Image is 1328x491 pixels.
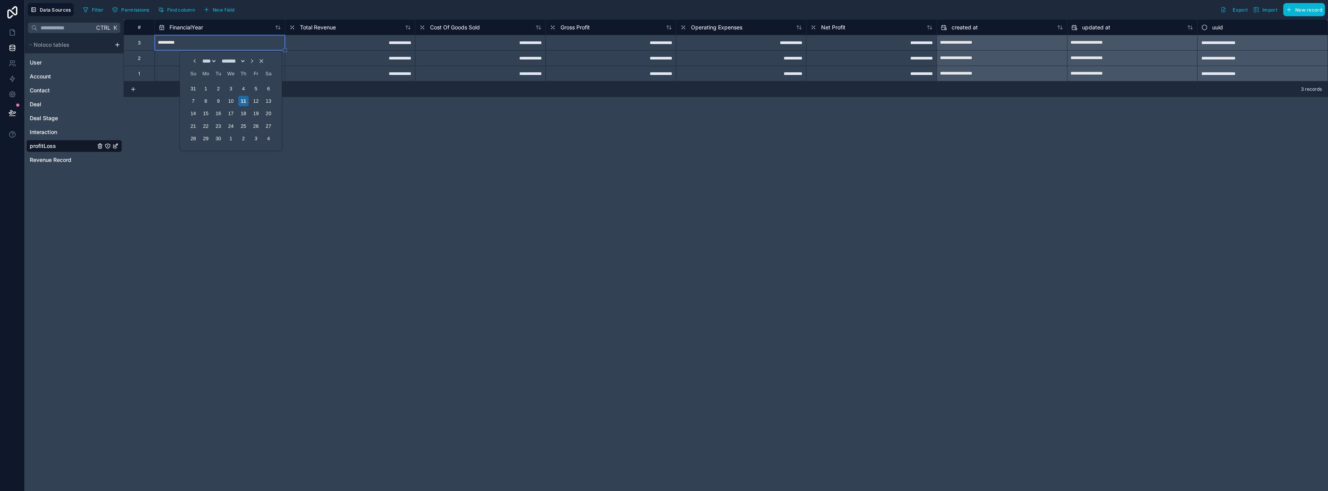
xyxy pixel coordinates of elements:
span: Net Profit [821,24,845,31]
div: Choose Friday, September 5th, 2025 [251,83,261,94]
span: K [112,25,118,31]
span: FinancialYear [169,24,203,31]
div: Choose Thursday, September 11th, 2025 [238,96,249,106]
span: Find column [167,7,195,13]
div: Sunday [188,68,198,79]
span: Deal Stage [30,114,58,122]
div: Choose Saturday, September 13th, 2025 [263,96,274,106]
div: Month September, 2025 [187,82,274,145]
span: Deal [30,100,41,108]
div: Choose Tuesday, September 16th, 2025 [213,108,224,119]
a: User [30,59,95,66]
div: Choose Sunday, September 28th, 2025 [188,133,198,144]
span: 3 records [1301,86,1322,92]
div: Tuesday [213,68,224,79]
span: Revenue Record [30,156,71,164]
div: Choose Tuesday, September 9th, 2025 [213,96,224,106]
div: Choose Friday, September 19th, 2025 [251,108,261,119]
div: Choose Saturday, October 4th, 2025 [263,133,274,144]
button: Permissions [109,4,152,15]
div: Choose Wednesday, September 17th, 2025 [225,108,236,119]
div: 1 [138,71,140,77]
div: Choose Friday, September 12th, 2025 [251,96,261,106]
div: Choose Wednesday, September 24th, 2025 [225,121,236,131]
button: New record [1283,3,1325,16]
div: Choose Thursday, September 18th, 2025 [238,108,249,119]
div: Choose Wednesday, September 3rd, 2025 [225,83,236,94]
span: uuid [1212,24,1223,31]
span: Total Revenue [300,24,336,31]
span: Filter [92,7,104,13]
div: Choose Saturday, September 6th, 2025 [263,83,274,94]
a: Permissions [109,4,155,15]
div: Friday [251,68,261,79]
div: Thursday [238,68,249,79]
a: Deal Stage [30,114,95,122]
span: created at [952,24,978,31]
div: Choose Monday, September 22nd, 2025 [201,121,211,131]
div: Choose Wednesday, September 10th, 2025 [225,96,236,106]
span: updated at [1082,24,1110,31]
div: Choose Tuesday, September 30th, 2025 [213,133,224,144]
div: Choose Monday, September 15th, 2025 [201,108,211,119]
a: Contact [30,87,95,94]
div: User [26,56,122,69]
div: Choose Thursday, October 2nd, 2025 [238,133,249,144]
span: Ctrl [95,23,111,32]
div: Choose Saturday, September 27th, 2025 [263,121,274,131]
div: Choose Sunday, September 21st, 2025 [188,121,198,131]
a: New record [1280,3,1325,16]
div: Monday [201,68,211,79]
span: Cost Of Goods Sold [430,24,480,31]
button: Find column [155,4,198,15]
span: New record [1295,7,1322,13]
span: Permissions [121,7,149,13]
div: Account [26,70,122,83]
span: User [30,59,42,66]
span: profitLoss [30,142,56,150]
button: Filter [80,4,107,15]
div: Choose Tuesday, September 23rd, 2025 [213,121,224,131]
div: 2 [138,55,141,61]
div: Revenue Record [26,154,122,166]
div: Choose Friday, September 26th, 2025 [251,121,261,131]
button: Data Sources [28,3,74,16]
div: Choose Sunday, September 7th, 2025 [188,96,198,106]
div: Choose Monday, September 8th, 2025 [201,96,211,106]
div: Interaction [26,126,122,138]
button: Export [1218,3,1250,16]
div: Choose Sunday, August 31st, 2025 [188,83,198,94]
div: Choose Monday, September 29th, 2025 [201,133,211,144]
span: Operating Expenses [691,24,742,31]
div: Deal [26,98,122,110]
div: Saturday [263,68,274,79]
button: Noloco tables [26,39,111,50]
button: Import [1250,3,1280,16]
a: Revenue Record [30,156,95,164]
span: New field [213,7,235,13]
div: Choose Date [185,55,277,148]
span: Noloco tables [34,41,69,49]
div: Choose Friday, October 3rd, 2025 [251,133,261,144]
span: Export [1233,7,1248,13]
a: Deal [30,100,95,108]
div: Choose Thursday, September 25th, 2025 [238,121,249,131]
div: Choose Tuesday, September 2nd, 2025 [213,83,224,94]
span: Data Sources [40,7,71,13]
div: # [130,24,149,30]
span: Gross Profit [561,24,590,31]
div: Choose Wednesday, October 1st, 2025 [225,133,236,144]
span: Import [1262,7,1277,13]
a: Interaction [30,128,95,136]
a: Account [30,73,95,80]
span: Contact [30,87,50,94]
div: Wednesday [225,68,236,79]
a: profitLoss [30,142,95,150]
span: Interaction [30,128,57,136]
div: Deal Stage [26,112,122,124]
div: Choose Sunday, September 14th, 2025 [188,108,198,119]
div: Choose Thursday, September 4th, 2025 [238,83,249,94]
div: Contact [26,84,122,97]
div: profitLoss [26,140,122,152]
div: Choose Saturday, September 20th, 2025 [263,108,274,119]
